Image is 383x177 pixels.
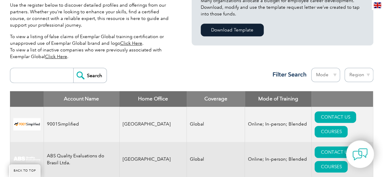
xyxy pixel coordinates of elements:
input: Search [73,68,107,83]
img: contact-chat.png [352,147,368,162]
th: Coverage: activate to sort column ascending [187,91,245,107]
p: To view a listing of false claims of Exemplar Global training certification or unapproved use of ... [10,33,173,60]
td: [GEOGRAPHIC_DATA] [119,142,187,177]
th: Mode of Training: activate to sort column ascending [245,91,312,107]
a: Click Here [120,41,142,46]
img: en [374,2,381,8]
a: COURSES [315,126,348,137]
img: 37c9c059-616f-eb11-a812-002248153038-logo.png [13,118,41,130]
a: BACK TO TOP [9,164,41,177]
a: Download Template [201,24,264,36]
td: Global [187,107,245,142]
h3: Filter Search [269,71,307,78]
th: Account Name: activate to sort column descending [44,91,119,107]
td: Online; In-person; Blended [245,107,312,142]
td: 9001Simplified [44,107,119,142]
th: : activate to sort column ascending [312,91,373,107]
img: c92924ac-d9bc-ea11-a814-000d3a79823d-logo.jpg [13,156,41,163]
td: Online; In-person; Blended [245,142,312,177]
a: CONTACT US [315,111,356,123]
a: Click Here [45,54,67,59]
a: COURSES [315,161,348,172]
td: [GEOGRAPHIC_DATA] [119,107,187,142]
a: CONTACT US [315,146,356,158]
p: Use the register below to discover detailed profiles and offerings from our partners. Whether you... [10,2,173,28]
th: Home Office: activate to sort column ascending [119,91,187,107]
td: ABS Quality Evaluations do Brasil Ltda. [44,142,119,177]
td: Global [187,142,245,177]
